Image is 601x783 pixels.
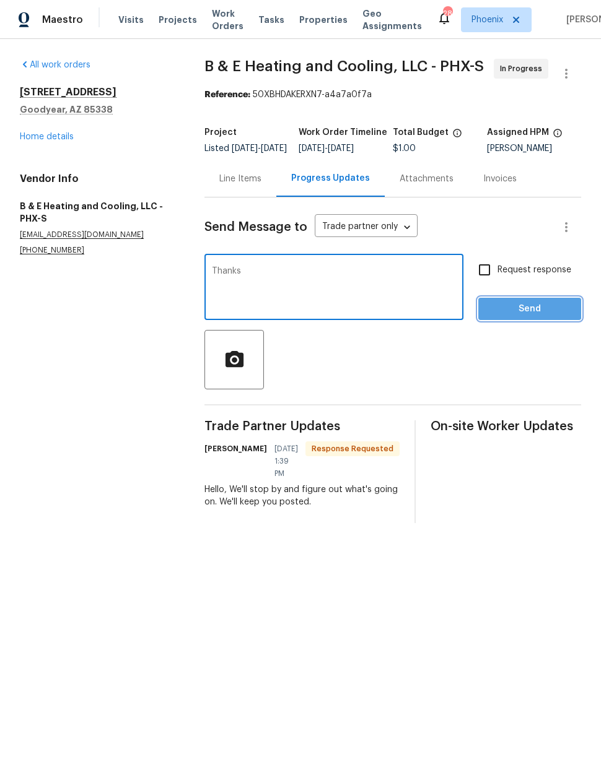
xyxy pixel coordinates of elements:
[452,128,462,144] span: The total cost of line items that have been proposed by Opendoor. This sum includes line items th...
[393,128,449,137] h5: Total Budget
[487,144,581,153] div: [PERSON_NAME]
[487,128,549,137] h5: Assigned HPM
[20,173,175,185] h4: Vendor Info
[393,144,416,153] span: $1.00
[204,443,267,455] h6: [PERSON_NAME]
[204,89,581,101] div: 50XBHDAKERXN7-a4a7a0f7a
[204,221,307,233] span: Send Message to
[299,144,325,153] span: [DATE]
[204,59,484,74] span: B & E Heating and Cooling, LLC - PHX-S
[274,443,298,480] span: [DATE] 1:39 PM
[400,173,454,185] div: Attachments
[232,144,287,153] span: -
[315,217,418,238] div: Trade partner only
[204,420,400,433] span: Trade Partner Updates
[472,14,503,26] span: Phoenix
[498,264,571,277] span: Request response
[204,90,250,99] b: Reference:
[159,14,197,26] span: Projects
[212,267,456,310] textarea: Thanks
[204,128,237,137] h5: Project
[553,128,563,144] span: The hpm assigned to this work order.
[299,144,354,153] span: -
[307,443,398,455] span: Response Requested
[299,128,387,137] h5: Work Order Timeline
[478,298,581,321] button: Send
[20,200,175,225] h5: B & E Heating and Cooling, LLC - PHX-S
[483,173,517,185] div: Invoices
[488,301,571,317] span: Send
[500,63,547,75] span: In Progress
[232,144,258,153] span: [DATE]
[261,144,287,153] span: [DATE]
[328,144,354,153] span: [DATE]
[362,7,422,32] span: Geo Assignments
[20,61,90,69] a: All work orders
[204,483,400,508] div: Hello, We'll stop by and figure out what's going on. We'll keep you posted.
[291,172,370,184] div: Progress Updates
[212,7,243,32] span: Work Orders
[299,14,348,26] span: Properties
[219,173,261,185] div: Line Items
[258,15,284,24] span: Tasks
[431,420,581,433] span: On-site Worker Updates
[42,14,83,26] span: Maestro
[443,7,452,20] div: 28
[118,14,144,26] span: Visits
[204,144,287,153] span: Listed
[20,132,74,141] a: Home details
